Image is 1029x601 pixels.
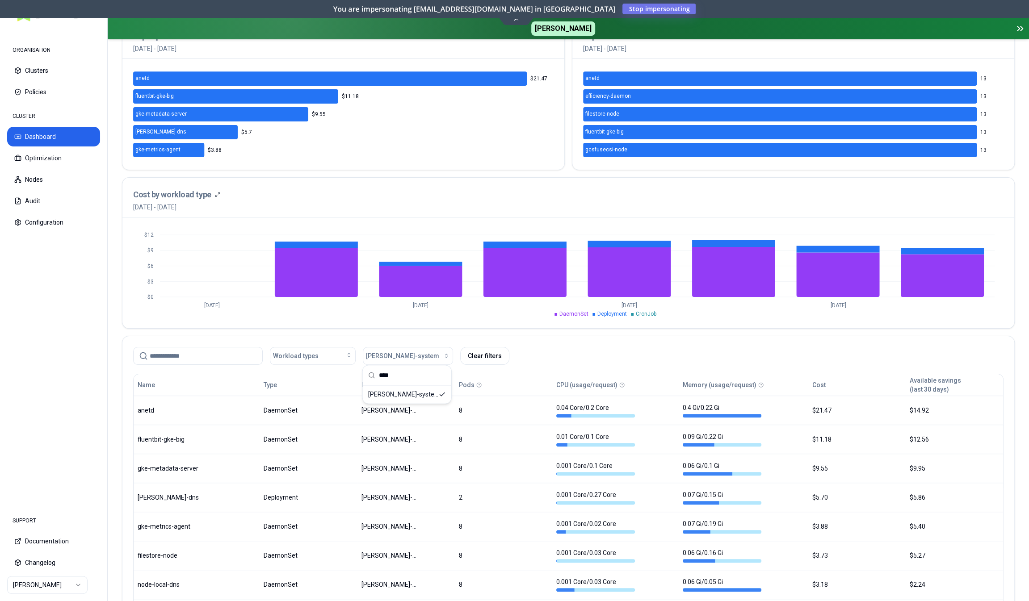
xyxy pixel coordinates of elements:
[133,188,211,201] h3: Cost by workload type
[138,522,216,531] div: gke-metrics-agent
[361,435,419,444] div: kube-system
[556,403,635,417] div: 0.04 Core / 0.2 Core
[138,580,216,589] div: node-local-dns
[147,294,154,300] tspan: $0
[144,232,154,238] tspan: $12
[622,302,637,308] tspan: [DATE]
[7,553,100,572] button: Changelog
[459,551,548,560] div: 8
[7,61,100,80] button: Clusters
[7,148,100,168] button: Optimization
[138,406,216,415] div: anetd
[147,278,154,284] tspan: $3
[7,170,100,189] button: Nodes
[830,302,846,308] tspan: [DATE]
[7,213,100,232] button: Configuration
[910,522,999,531] div: $5.40
[910,406,999,415] div: $14.92
[273,351,319,360] span: Workload types
[910,435,999,444] div: $12.56
[812,406,901,415] div: $21.47
[363,347,453,365] button: [PERSON_NAME]-system
[910,551,999,560] div: $5.27
[583,44,1004,53] p: [DATE] - [DATE]
[7,82,100,102] button: Policies
[635,311,656,317] span: CronJob
[459,464,548,473] div: 8
[812,493,901,502] div: $5.70
[812,522,901,531] div: $3.88
[7,531,100,551] button: Documentation
[683,432,761,447] div: 0.09 Gi / 0.22 Gi
[7,191,100,211] button: Audit
[361,493,419,502] div: kube-system
[363,385,451,403] div: Suggestions
[910,580,999,589] div: $2.24
[683,548,761,563] div: 0.06 Gi / 0.16 Gi
[7,127,100,146] button: Dashboard
[264,376,277,394] button: Type
[683,490,761,505] div: 0.07 Gi / 0.15 Gi
[597,311,626,317] span: Deployment
[361,522,419,531] div: kube-system
[133,203,220,212] span: [DATE] - [DATE]
[683,519,761,534] div: 0.07 Gi / 0.19 Gi
[138,376,155,394] button: Name
[459,522,548,531] div: 8
[812,551,901,560] div: $3.73
[270,347,356,365] button: Workload types
[910,464,999,473] div: $9.95
[559,311,588,317] span: DaemonSet
[683,376,756,394] button: Memory (usage/request)
[910,493,999,502] div: $5.86
[459,493,548,502] div: 2
[812,376,825,394] button: Cost
[138,435,216,444] div: fluentbit-gke-big
[459,376,475,394] button: Pods
[368,390,439,399] span: kube-system
[133,44,554,53] p: [DATE] - [DATE]
[459,406,548,415] div: 8
[361,551,419,560] div: kube-system
[361,376,397,394] button: Namespace
[264,464,353,473] div: DaemonSet
[264,435,353,444] div: DaemonSet
[264,580,353,589] div: DaemonSet
[7,107,100,125] div: CLUSTER
[366,351,439,360] span: [PERSON_NAME]-system
[138,493,216,502] div: kube-dns
[459,580,548,589] div: 8
[556,432,635,447] div: 0.01 Core / 0.1 Core
[556,461,635,476] div: 0.001 Core / 0.1 Core
[460,347,509,365] button: Clear filters
[910,376,961,394] button: Available savings(last 30 days)
[556,519,635,534] div: 0.001 Core / 0.02 Core
[683,577,761,592] div: 0.06 Gi / 0.05 Gi
[361,406,419,415] div: kube-system
[812,580,901,589] div: $3.18
[204,302,220,308] tspan: [DATE]
[812,464,901,473] div: $9.55
[683,461,761,476] div: 0.06 Gi / 0.1 Gi
[556,376,617,394] button: CPU (usage/request)
[683,403,761,417] div: 0.4 Gi / 0.22 Gi
[361,464,419,473] div: kube-system
[264,522,353,531] div: DaemonSet
[531,21,595,36] span: [PERSON_NAME]
[556,577,635,592] div: 0.001 Core / 0.03 Core
[361,580,419,589] div: kube-system
[812,435,901,444] div: $11.18
[264,493,353,502] div: Deployment
[138,551,216,560] div: filestore-node
[556,548,635,563] div: 0.001 Core / 0.03 Core
[147,263,154,269] tspan: $6
[556,490,635,505] div: 0.001 Core / 0.27 Core
[459,435,548,444] div: 8
[147,247,154,254] tspan: $9
[264,406,353,415] div: DaemonSet
[7,41,100,59] div: ORGANISATION
[138,464,216,473] div: gke-metadata-server
[413,302,428,308] tspan: [DATE]
[7,512,100,530] div: SUPPORT
[264,551,353,560] div: DaemonSet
